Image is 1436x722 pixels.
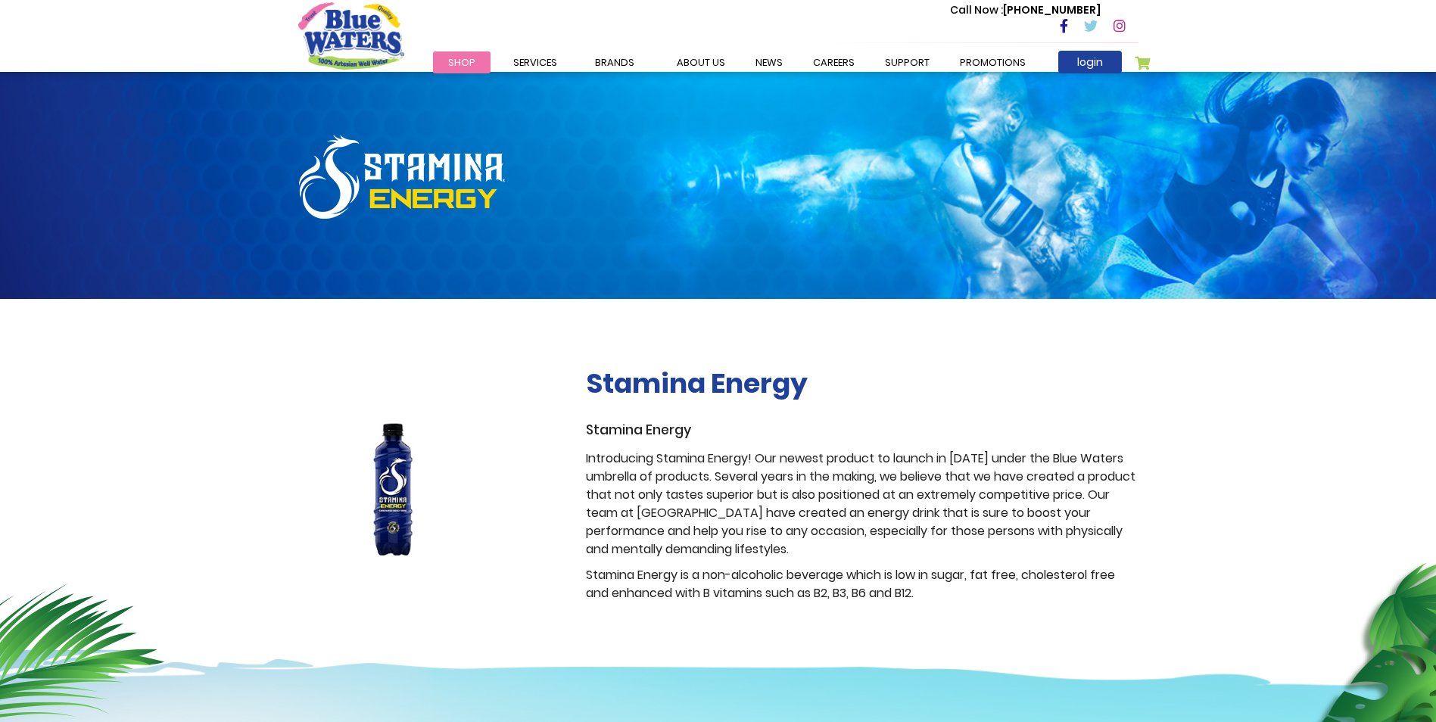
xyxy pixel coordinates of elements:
span: Call Now : [950,2,1003,17]
img: stamina-energy.jpg [298,420,488,557]
a: careers [798,51,870,73]
h3: Stamina Energy [586,422,1139,438]
a: login [1058,51,1122,73]
span: Brands [595,55,634,70]
p: Introducing Stamina Energy! Our newest product to launch in [DATE] under the Blue Waters umbrella... [586,450,1139,559]
span: Shop [448,55,475,70]
a: about us [662,51,740,73]
h2: Stamina Energy [586,367,1139,400]
a: News [740,51,798,73]
a: Promotions [945,51,1041,73]
p: [PHONE_NUMBER] [950,2,1101,18]
p: Stamina Energy is a non-alcoholic beverage which is low in sugar, fat free, cholesterol free and ... [586,566,1139,602]
a: support [870,51,945,73]
a: store logo [298,2,404,69]
span: Services [513,55,557,70]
